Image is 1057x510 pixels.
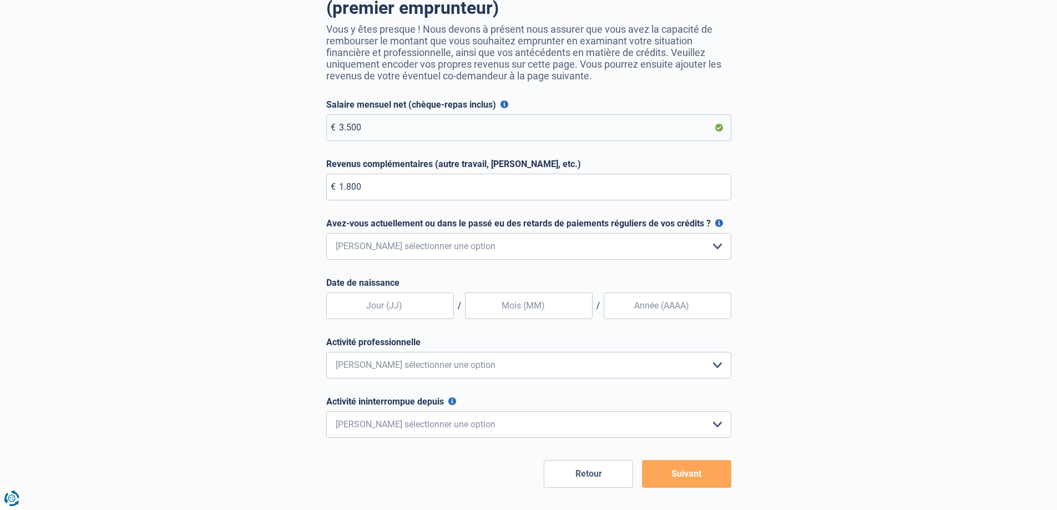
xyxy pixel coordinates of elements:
label: Avez-vous actuellement ou dans le passé eu des retards de paiements réguliers de vos crédits ? [326,218,731,229]
p: Vous y êtes presque ! Nous devons à présent nous assurer que vous avez la capacité de rembourser ... [326,23,731,82]
button: Salaire mensuel net (chèque-repas inclus) [500,100,508,108]
input: Année (AAAA) [604,292,731,319]
label: Revenus complémentaires (autre travail, [PERSON_NAME], etc.) [326,159,731,169]
label: Activité ininterrompue depuis [326,396,731,407]
span: / [593,300,604,311]
span: € [331,181,336,192]
button: Activité ininterrompue depuis [448,397,456,405]
span: € [331,122,336,133]
input: Jour (JJ) [326,292,454,319]
label: Activité professionnelle [326,337,731,347]
button: Retour [544,460,633,488]
button: Avez-vous actuellement ou dans le passé eu des retards de paiements réguliers de vos crédits ? [715,219,723,227]
span: / [454,300,465,311]
button: Suivant [642,460,731,488]
label: Salaire mensuel net (chèque-repas inclus) [326,99,731,110]
label: Date de naissance [326,277,731,288]
input: Mois (MM) [465,292,593,319]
